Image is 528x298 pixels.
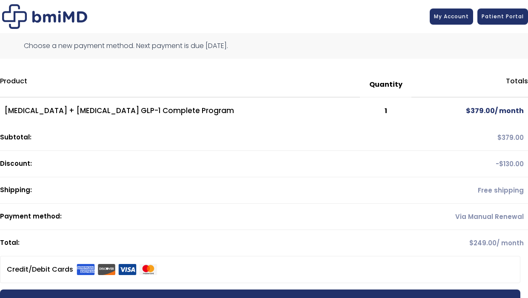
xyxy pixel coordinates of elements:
[360,72,411,97] th: Quantity
[360,97,411,125] td: 1
[77,264,95,275] img: Amex
[499,159,503,168] span: $
[469,238,474,247] span: $
[7,263,157,276] label: Credit/Debit Cards
[497,133,524,142] span: 379.00
[97,264,116,275] img: Discover
[499,159,524,168] span: 130.00
[482,13,524,20] span: Patient Portal
[411,230,528,256] td: / month
[430,9,473,25] a: My Account
[411,204,528,230] td: Via Manual Renewal
[466,106,471,116] span: $
[2,4,87,29] img: Checkout
[139,264,157,275] img: Mastercard
[434,13,469,20] span: My Account
[469,238,497,247] span: 249.00
[411,177,528,204] td: Free shipping
[466,106,495,116] span: 379.00
[118,264,137,275] img: Visa
[411,97,528,125] td: / month
[411,151,528,177] td: -
[497,133,502,142] span: $
[477,9,528,25] a: Patient Portal
[411,72,528,97] th: Totals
